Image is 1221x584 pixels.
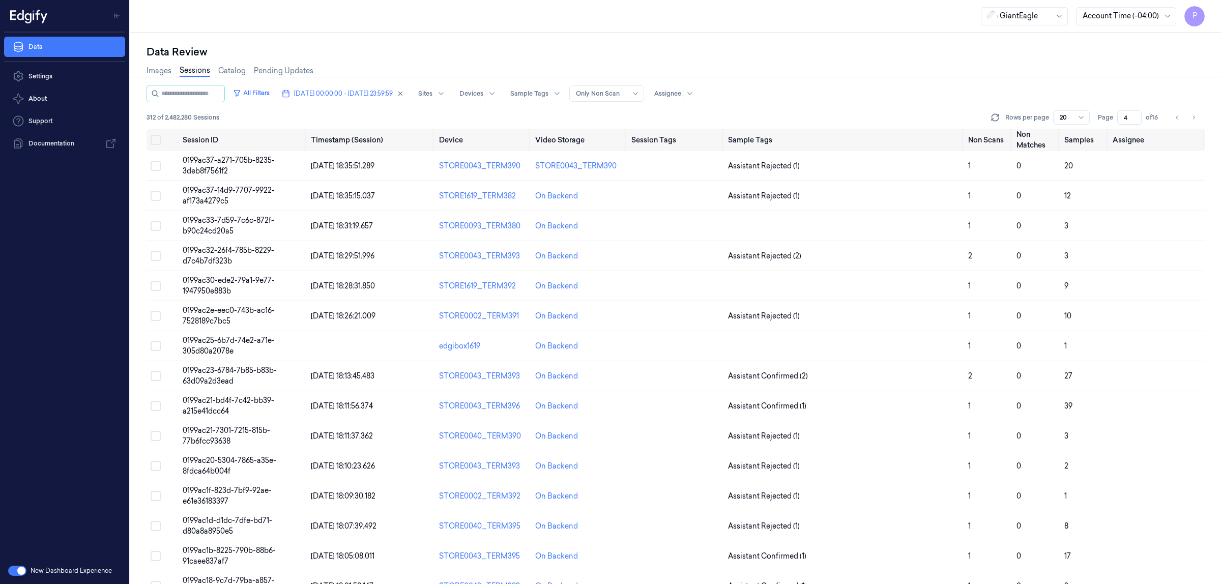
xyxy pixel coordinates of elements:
[439,401,527,412] div: STORE0043_TERM396
[1060,129,1109,151] th: Samples
[1016,221,1021,230] span: 0
[311,251,374,260] span: [DATE] 18:29:51.996
[311,311,375,320] span: [DATE] 18:26:21.009
[254,66,313,76] a: Pending Updates
[535,431,578,442] div: On Backend
[535,161,617,171] div: STORE0043_TERM390
[183,366,277,386] span: 0199ac23-6784-7b85-b83b-63d09a2d3ead
[1064,491,1067,501] span: 1
[151,401,161,411] button: Select row
[183,396,274,416] span: 0199ac21-bd4f-7c42-bb39-a215e41dcc64
[311,161,374,170] span: [DATE] 18:35:51.289
[183,546,276,566] span: 0199ac1b-8225-790b-88b6-91caee837af7
[1016,401,1021,411] span: 0
[311,461,375,471] span: [DATE] 18:10:23.626
[439,371,527,382] div: STORE0043_TERM393
[1186,110,1201,125] button: Go to next page
[151,371,161,381] button: Select row
[151,191,161,201] button: Select row
[535,371,578,382] div: On Backend
[1064,161,1073,170] span: 20
[439,521,527,532] div: STORE0040_TERM395
[183,306,275,326] span: 0199ac2e-eec0-743b-ac16-7528189c7bc5
[1184,6,1205,26] button: P
[183,216,274,236] span: 0199ac33-7d59-7c6c-872f-b90c24cd20a5
[728,461,800,472] span: Assistant Rejected (1)
[728,251,801,261] span: Assistant Rejected (2)
[151,461,161,471] button: Select row
[311,401,373,411] span: [DATE] 18:11:56.374
[1064,191,1071,200] span: 12
[147,66,171,76] a: Images
[311,491,375,501] span: [DATE] 18:09:30.182
[439,461,527,472] div: STORE0043_TERM393
[439,251,527,261] div: STORE0043_TERM393
[183,156,275,176] span: 0199ac37-a271-705b-8235-3deb8f7561f2
[4,66,125,86] a: Settings
[1146,113,1162,122] span: of 16
[1016,521,1021,531] span: 0
[151,135,161,145] button: Select all
[1016,491,1021,501] span: 0
[151,221,161,231] button: Select row
[1170,110,1201,125] nav: pagination
[183,186,275,206] span: 0199ac37-14d9-7707-9922-af173a4279c5
[1005,113,1049,122] p: Rows per page
[439,161,527,171] div: STORE0043_TERM390
[531,129,627,151] th: Video Storage
[535,191,578,201] div: On Backend
[1016,461,1021,471] span: 0
[1064,461,1068,471] span: 2
[147,45,1205,59] div: Data Review
[964,129,1012,151] th: Non Scans
[151,521,161,531] button: Select row
[1064,521,1068,531] span: 8
[1064,251,1068,260] span: 3
[1064,431,1068,441] span: 3
[151,161,161,171] button: Select row
[435,129,531,151] th: Device
[439,341,527,352] div: edgibox1619
[1016,341,1021,351] span: 0
[968,341,971,351] span: 1
[1064,401,1072,411] span: 39
[535,491,578,502] div: On Backend
[218,66,246,76] a: Catalog
[151,311,161,321] button: Select row
[1170,110,1184,125] button: Go to previous page
[728,161,800,171] span: Assistant Rejected (1)
[968,491,971,501] span: 1
[728,491,800,502] span: Assistant Rejected (1)
[439,281,527,291] div: STORE1619_TERM392
[968,551,971,561] span: 1
[535,461,578,472] div: On Backend
[968,371,972,381] span: 2
[183,276,275,296] span: 0199ac30-ede2-79a1-9e77-1947950e883b
[968,281,971,290] span: 1
[1064,311,1071,320] span: 10
[183,486,272,506] span: 0199ac1f-823d-7bf9-92ae-e61e36183397
[728,191,800,201] span: Assistant Rejected (1)
[1064,221,1068,230] span: 3
[1016,431,1021,441] span: 0
[968,221,971,230] span: 1
[179,129,307,151] th: Session ID
[1064,371,1072,381] span: 27
[311,551,374,561] span: [DATE] 18:05:08.011
[535,281,578,291] div: On Backend
[151,431,161,441] button: Select row
[439,431,527,442] div: STORE0040_TERM390
[311,191,375,200] span: [DATE] 18:35:15.037
[728,371,808,382] span: Assistant Confirmed (2)
[1016,161,1021,170] span: 0
[4,133,125,154] a: Documentation
[1064,281,1068,290] span: 9
[1064,341,1067,351] span: 1
[535,551,578,562] div: On Backend
[627,129,723,151] th: Session Tags
[439,311,527,322] div: STORE0002_TERM391
[183,336,275,356] span: 0199ac25-6b7d-74e2-a71e-305d80a2078e
[151,341,161,351] button: Select row
[968,161,971,170] span: 1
